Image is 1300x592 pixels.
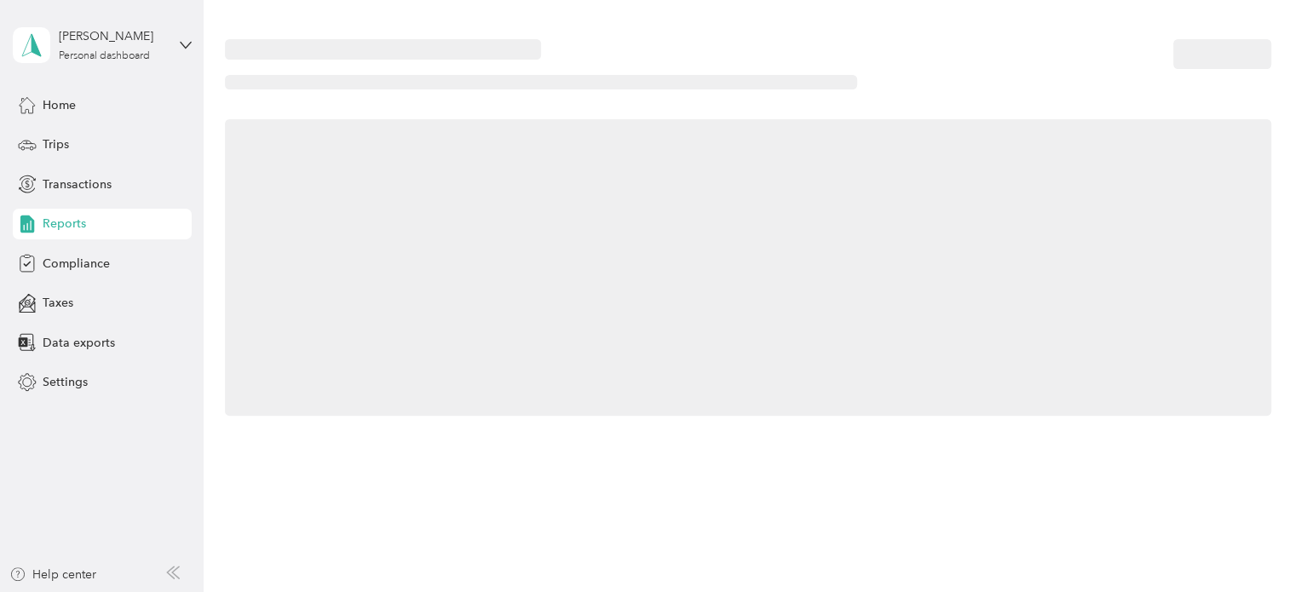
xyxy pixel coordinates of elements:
span: Reports [43,215,86,233]
span: Taxes [43,294,73,312]
span: Transactions [43,175,112,193]
div: [PERSON_NAME] [59,27,165,45]
iframe: Everlance-gr Chat Button Frame [1205,497,1300,592]
button: Help center [9,566,96,583]
span: Home [43,96,76,114]
span: Trips [43,135,69,153]
div: Personal dashboard [59,51,150,61]
span: Compliance [43,255,110,273]
span: Data exports [43,334,115,352]
span: Settings [43,373,88,391]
